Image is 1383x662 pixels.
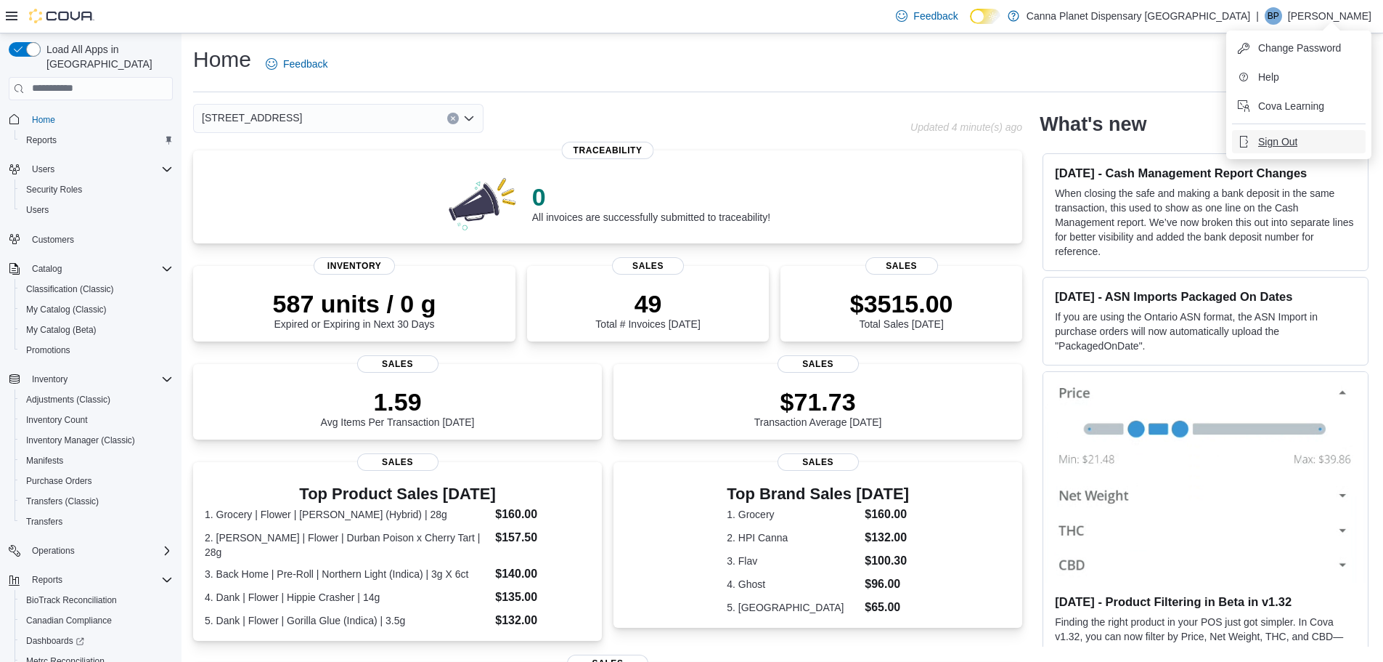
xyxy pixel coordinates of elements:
[260,49,333,78] a: Feedback
[26,635,84,647] span: Dashboards
[595,289,700,318] p: 49
[32,164,54,175] span: Users
[910,121,1022,133] p: Updated 4 minute(s) ago
[445,174,521,232] img: 0
[32,374,68,385] span: Inventory
[205,613,489,628] dt: 5. Dank | Flower | Gorilla Glue (Indica) | 3.5g
[26,571,173,589] span: Reports
[727,507,859,522] dt: 1. Grocery
[1027,7,1250,25] p: Canna Planet Dispensary [GEOGRAPHIC_DATA]
[26,594,117,606] span: BioTrack Reconciliation
[20,592,173,609] span: BioTrack Reconciliation
[3,109,179,130] button: Home
[495,565,590,583] dd: $140.00
[20,391,173,408] span: Adjustments (Classic)
[1258,99,1324,113] span: Cova Learning
[1232,65,1366,89] button: Help
[1256,7,1259,25] p: |
[26,414,88,426] span: Inventory Count
[20,592,123,609] a: BioTrack Reconciliation
[532,182,770,211] p: 0
[32,234,74,246] span: Customers
[495,589,590,606] dd: $135.00
[1232,94,1366,118] button: Cova Learning
[970,9,1000,24] input: Dark Mode
[1258,41,1341,55] span: Change Password
[26,542,173,560] span: Operations
[3,259,179,279] button: Catalog
[15,471,179,491] button: Purchase Orders
[314,257,395,275] span: Inventory
[727,530,859,545] dt: 2. HPI Canna
[20,411,173,429] span: Inventory Count
[15,631,179,651] a: Dashboards
[26,542,81,560] button: Operations
[20,132,62,149] a: Reports
[20,132,173,149] span: Reports
[890,1,963,31] a: Feedback
[20,632,90,650] a: Dashboards
[865,552,909,570] dd: $100.30
[463,113,475,124] button: Open list of options
[20,513,68,530] a: Transfers
[15,340,179,360] button: Promotions
[26,134,57,146] span: Reports
[321,387,475,416] p: 1.59
[865,257,938,275] span: Sales
[26,394,110,405] span: Adjustments (Classic)
[20,432,141,449] a: Inventory Manager (Classic)
[20,612,118,629] a: Canadian Compliance
[26,475,92,487] span: Purchase Orders
[495,612,590,629] dd: $132.00
[850,289,953,318] p: $3515.00
[41,42,173,71] span: Load All Apps in [GEOGRAPHIC_DATA]
[3,369,179,389] button: Inventory
[26,571,68,589] button: Reports
[273,289,436,318] p: 587 units / 0 g
[20,472,173,490] span: Purchase Orders
[20,452,173,469] span: Manifests
[20,301,113,318] a: My Catalog (Classic)
[26,161,60,178] button: Users
[15,410,179,430] button: Inventory Count
[202,109,302,126] span: [STREET_ADDRESS]
[3,229,179,250] button: Customers
[15,491,179,512] button: Transfers (Classic)
[357,453,438,471] span: Sales
[26,161,173,178] span: Users
[26,204,49,216] span: Users
[1055,289,1356,304] h3: [DATE] - ASN Imports Packaged On Dates
[495,506,590,523] dd: $160.00
[865,506,909,523] dd: $160.00
[865,529,909,546] dd: $132.00
[754,387,882,428] div: Transaction Average [DATE]
[3,570,179,590] button: Reports
[778,355,859,373] span: Sales
[20,472,98,490] a: Purchase Orders
[15,610,179,631] button: Canadian Compliance
[357,355,438,373] span: Sales
[26,344,70,356] span: Promotions
[29,9,94,23] img: Cova
[26,230,173,249] span: Customers
[205,590,489,605] dt: 4. Dank | Flower | Hippie Crasher | 14g
[15,200,179,220] button: Users
[727,577,859,592] dt: 4. Ghost
[26,304,107,315] span: My Catalog (Classic)
[283,57,327,71] span: Feedback
[913,9,958,23] span: Feedback
[1055,186,1356,259] p: When closing the safe and making a bank deposit in the same transaction, this used to show as one...
[20,632,173,650] span: Dashboards
[32,114,55,126] span: Home
[3,159,179,179] button: Users
[15,430,179,451] button: Inventory Manager (Classic)
[26,455,63,467] span: Manifests
[15,279,179,299] button: Classification (Classic)
[754,387,882,416] p: $71.73
[20,493,105,510] a: Transfers (Classic)
[15,130,179,150] button: Reports
[26,260,68,278] button: Catalog
[205,530,489,560] dt: 2. [PERSON_NAME] | Flower | Durban Poison x Cherry Tart | 28g
[1055,166,1356,180] h3: [DATE] - Cash Management Report Changes
[15,590,179,610] button: BioTrack Reconciliation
